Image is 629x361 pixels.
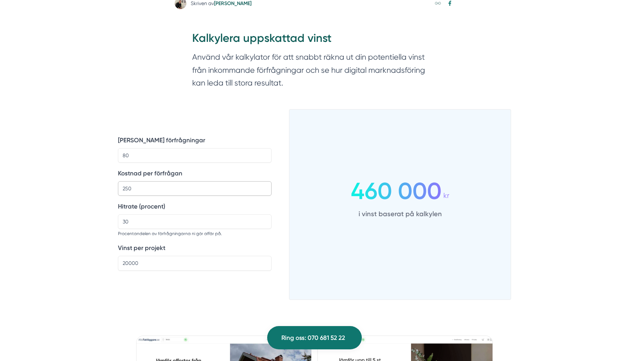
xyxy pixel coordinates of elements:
[118,135,272,145] label: [PERSON_NAME] förfrågningar
[267,326,362,349] a: Ring oss: 070 681 52 22
[118,168,272,178] label: Kostnad per förfrågan
[192,30,437,51] h2: Kalkylera uppskattad vinst
[192,51,437,93] section: Använd vår kalkylator för att snabbt räkna ut din potentiella vinst från inkommande förfrågningar...
[118,243,272,253] label: Vinst per projekt
[214,0,252,7] a: [PERSON_NAME]
[281,333,345,343] span: Ring oss: 070 681 52 22
[447,0,453,6] svg: Facebook
[442,182,449,201] div: kr
[351,206,449,220] p: i vinst baserat på kalkylen
[118,229,272,237] p: Procentandelen av förfrågningarna ni gör affär på.
[351,187,442,196] span: 460 000
[118,202,272,211] label: Hitrate (procent)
